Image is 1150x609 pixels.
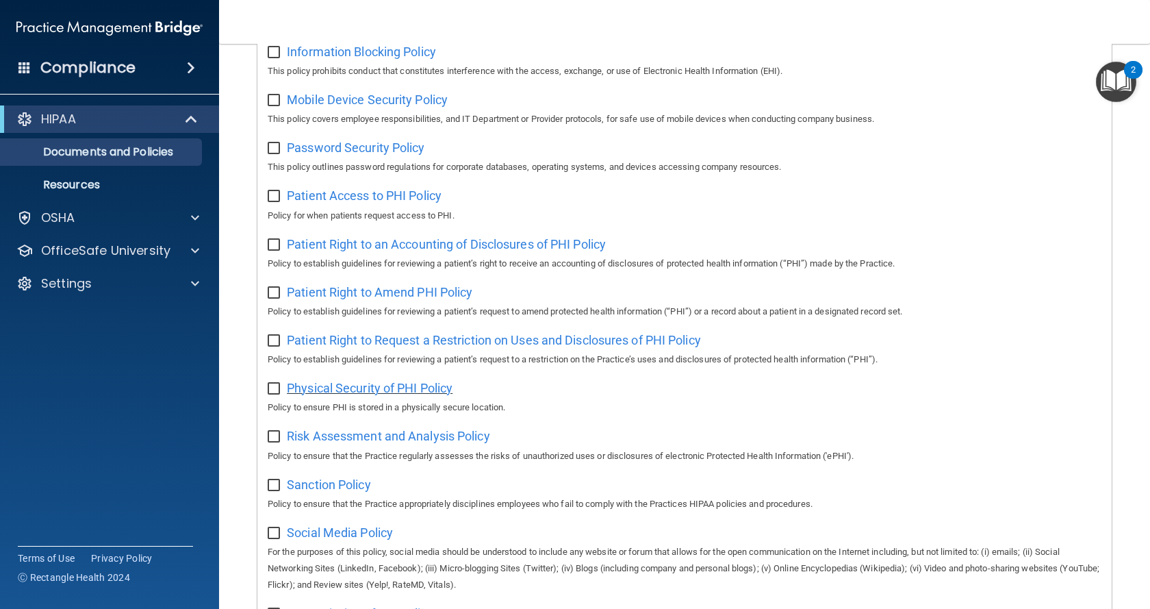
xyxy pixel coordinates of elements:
[287,429,490,443] span: Risk Assessment and Analysis Policy
[268,399,1101,416] p: Policy to ensure PHI is stored in a physically secure location.
[16,14,203,42] img: PMB logo
[287,285,472,299] span: Patient Right to Amend PHI Policy
[18,551,75,565] a: Terms of Use
[41,243,170,259] p: OfficeSafe University
[9,178,196,192] p: Resources
[41,210,75,226] p: OSHA
[268,63,1101,79] p: This policy prohibits conduct that constitutes interference with the access, exchange, or use of ...
[268,208,1101,224] p: Policy for when patients request access to PHI.
[41,275,92,292] p: Settings
[287,45,436,59] span: Information Blocking Policy
[268,303,1101,320] p: Policy to establish guidelines for reviewing a patient’s request to amend protected health inform...
[268,111,1101,127] p: This policy covers employee responsibilities, and IT Department or Provider protocols, for safe u...
[268,544,1101,593] p: For the purposes of this policy, social media should be understood to include any website or foru...
[16,111,199,127] a: HIPAA
[1096,62,1136,102] button: Open Resource Center, 2 new notifications
[1131,70,1136,88] div: 2
[287,237,606,251] span: Patient Right to an Accounting of Disclosures of PHI Policy
[913,512,1134,567] iframe: Drift Widget Chat Controller
[41,111,76,127] p: HIPAA
[268,159,1101,175] p: This policy outlines password regulations for corporate databases, operating systems, and devices...
[287,92,448,107] span: Mobile Device Security Policy
[40,58,136,77] h4: Compliance
[268,256,1101,272] p: Policy to establish guidelines for reviewing a patient’s right to receive an accounting of disclo...
[16,243,199,259] a: OfficeSafe University
[268,448,1101,464] p: Policy to ensure that the Practice regularly assesses the risks of unauthorized uses or disclosur...
[9,145,196,159] p: Documents and Policies
[16,210,199,226] a: OSHA
[287,333,701,347] span: Patient Right to Request a Restriction on Uses and Disclosures of PHI Policy
[18,571,130,584] span: Ⓒ Rectangle Health 2024
[16,275,199,292] a: Settings
[287,525,393,540] span: Social Media Policy
[287,140,424,155] span: Password Security Policy
[91,551,153,565] a: Privacy Policy
[268,496,1101,512] p: Policy to ensure that the Practice appropriately disciplines employees who fail to comply with th...
[287,381,452,395] span: Physical Security of PHI Policy
[287,188,442,203] span: Patient Access to PHI Policy
[268,351,1101,368] p: Policy to establish guidelines for reviewing a patient’s request to a restriction on the Practice...
[287,477,371,492] span: Sanction Policy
